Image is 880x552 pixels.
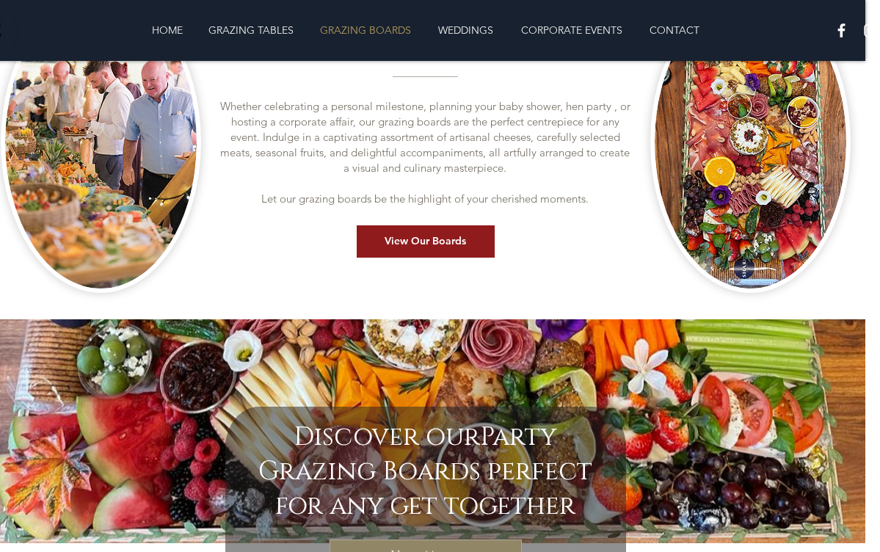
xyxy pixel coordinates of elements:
[139,15,195,45] a: HOME
[307,15,425,45] a: GRAZING BOARDS
[217,98,633,191] p: Whether celebrating a personal milestone, planning your baby shower, hen party , or hosting a cor...
[431,15,501,45] p: WEDDINGS
[862,21,880,40] img: White Instagram Icon
[506,15,637,45] a: CORPORATE EVENTS
[258,420,592,523] a: Party Grazing Boards perfect for any get together
[514,15,630,45] p: CORPORATE EVENTS
[832,21,880,40] ul: Social Bar
[195,15,307,45] a: GRAZING TABLES
[425,15,506,45] a: WEDDINGS
[357,225,495,258] a: View Our Boards
[811,483,880,552] iframe: Wix Chat
[294,420,480,454] span: Discover our
[385,234,466,249] span: View Our Boards
[832,21,851,40] img: White Facebook Icon
[145,15,190,45] p: HOME
[637,15,712,45] a: CONTACT
[313,15,418,45] p: GRAZING BOARDS
[217,191,633,206] p: Let our grazing boards be the highlight of your cherished moments.
[67,15,785,45] nav: Site
[642,15,707,45] p: CONTACT
[201,15,301,45] p: GRAZING TABLES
